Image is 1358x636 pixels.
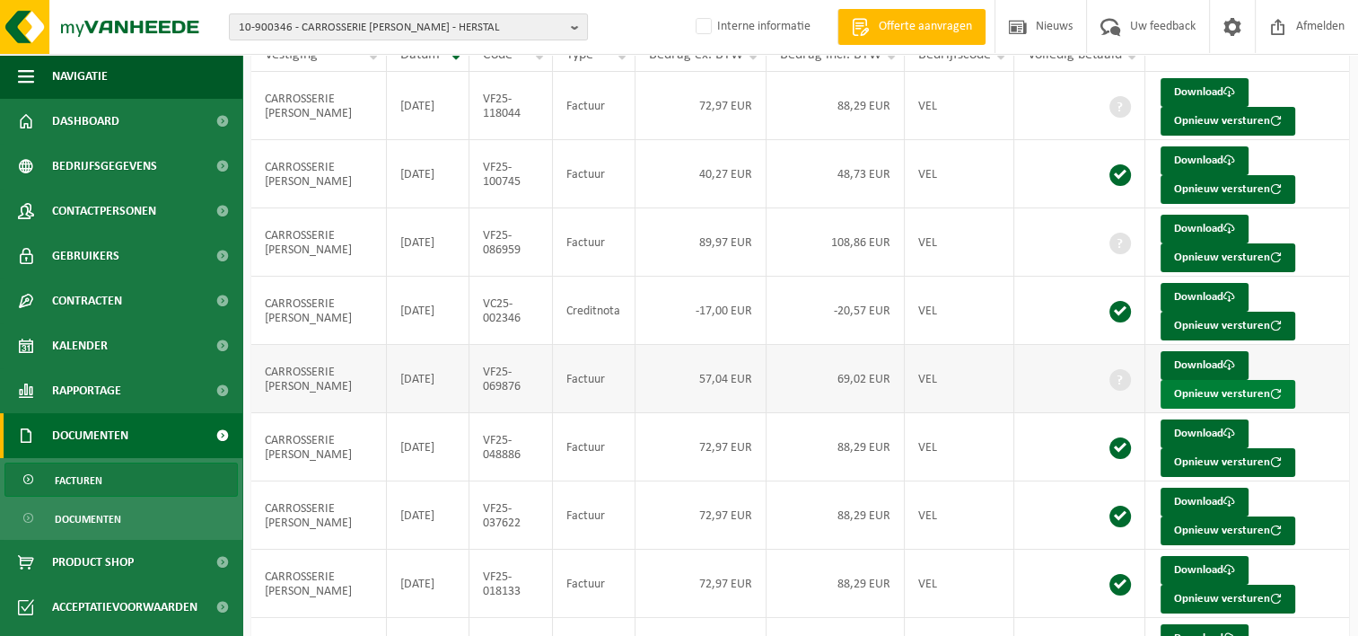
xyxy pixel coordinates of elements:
a: Download [1161,556,1248,585]
td: 88,29 EUR [767,72,905,140]
td: Factuur [553,140,635,208]
td: Factuur [553,481,635,550]
td: VEL [905,550,1014,618]
td: 72,97 EUR [635,550,767,618]
span: Bedrijfsgegevens [52,144,157,189]
button: Opnieuw versturen [1161,175,1295,204]
span: 10-900346 - CARROSSERIE [PERSON_NAME] - HERSTAL [239,14,564,41]
td: VEL [905,413,1014,481]
td: Creditnota [553,277,635,345]
td: CARROSSERIE [PERSON_NAME] [251,140,387,208]
td: CARROSSERIE [PERSON_NAME] [251,72,387,140]
td: VEL [905,72,1014,140]
span: Offerte aanvragen [874,18,977,36]
td: VEL [905,140,1014,208]
td: 40,27 EUR [635,140,767,208]
label: Interne informatie [692,13,810,40]
td: VF25-048886 [469,413,554,481]
td: CARROSSERIE [PERSON_NAME] [251,208,387,277]
span: Bedrijfscode [918,48,991,62]
span: Product Shop [52,540,134,585]
a: Download [1161,420,1248,448]
td: Factuur [553,413,635,481]
td: [DATE] [387,481,469,550]
span: Bedrag ex. BTW [649,48,743,62]
td: VEL [905,277,1014,345]
a: Download [1161,146,1248,175]
span: Code [483,48,513,62]
td: CARROSSERIE [PERSON_NAME] [251,413,387,481]
td: VF25-118044 [469,72,554,140]
span: Documenten [52,413,128,458]
td: 72,97 EUR [635,72,767,140]
td: 89,97 EUR [635,208,767,277]
td: 57,04 EUR [635,345,767,413]
td: CARROSSERIE [PERSON_NAME] [251,481,387,550]
button: Opnieuw versturen [1161,448,1295,477]
td: VF25-069876 [469,345,554,413]
td: Factuur [553,550,635,618]
td: VEL [905,208,1014,277]
td: 48,73 EUR [767,140,905,208]
span: Gebruikers [52,234,119,278]
a: Download [1161,283,1248,312]
td: CARROSSERIE [PERSON_NAME] [251,550,387,618]
td: Factuur [553,72,635,140]
span: Dashboard [52,99,119,144]
td: [DATE] [387,72,469,140]
td: CARROSSERIE [PERSON_NAME] [251,345,387,413]
span: Kalender [52,323,108,368]
span: Contracten [52,278,122,323]
td: -20,57 EUR [767,277,905,345]
td: VEL [905,481,1014,550]
td: VF25-037622 [469,481,554,550]
span: Vestiging [265,48,318,62]
td: 88,29 EUR [767,413,905,481]
td: VF25-018133 [469,550,554,618]
td: 72,97 EUR [635,413,767,481]
button: Opnieuw versturen [1161,585,1295,614]
td: 72,97 EUR [635,481,767,550]
span: Documenten [55,502,121,536]
button: Opnieuw versturen [1161,107,1295,136]
span: Contactpersonen [52,189,156,234]
button: Opnieuw versturen [1161,380,1295,409]
button: Opnieuw versturen [1161,517,1295,545]
span: Datum [400,48,440,62]
td: VC25-002346 [469,277,554,345]
span: Volledig betaald [1028,48,1122,62]
span: Rapportage [52,368,121,413]
td: [DATE] [387,208,469,277]
td: [DATE] [387,413,469,481]
span: Bedrag incl. BTW [780,48,881,62]
td: [DATE] [387,140,469,208]
a: Facturen [4,463,238,497]
td: Factuur [553,345,635,413]
a: Offerte aanvragen [837,9,986,45]
a: Download [1161,351,1248,380]
a: Documenten [4,501,238,535]
td: [DATE] [387,345,469,413]
a: Download [1161,488,1248,517]
a: Download [1161,215,1248,243]
button: 10-900346 - CARROSSERIE [PERSON_NAME] - HERSTAL [229,13,588,40]
td: Factuur [553,208,635,277]
td: VF25-100745 [469,140,554,208]
td: 88,29 EUR [767,550,905,618]
td: [DATE] [387,550,469,618]
span: Facturen [55,464,102,498]
a: Download [1161,78,1248,107]
td: VEL [905,345,1014,413]
span: Navigatie [52,54,108,99]
td: CARROSSERIE [PERSON_NAME] [251,277,387,345]
td: -17,00 EUR [635,277,767,345]
td: VF25-086959 [469,208,554,277]
td: [DATE] [387,277,469,345]
button: Opnieuw versturen [1161,312,1295,340]
button: Opnieuw versturen [1161,243,1295,272]
span: Type [566,48,593,62]
span: Acceptatievoorwaarden [52,585,197,630]
td: 88,29 EUR [767,481,905,550]
td: 108,86 EUR [767,208,905,277]
td: 69,02 EUR [767,345,905,413]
